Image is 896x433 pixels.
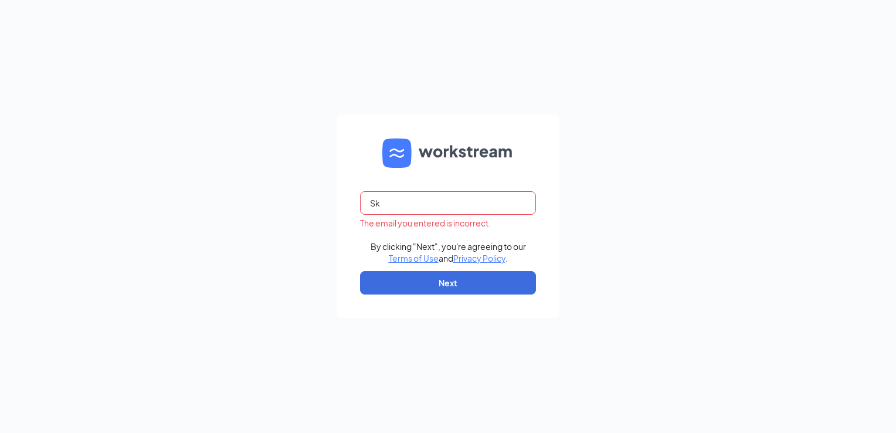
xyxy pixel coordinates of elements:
[453,253,505,263] a: Privacy Policy
[360,191,536,215] input: Email
[360,217,536,229] div: The email you entered is incorrect.
[360,271,536,295] button: Next
[371,241,526,264] div: By clicking "Next", you're agreeing to our and .
[382,138,514,168] img: WS logo and Workstream text
[389,253,439,263] a: Terms of Use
